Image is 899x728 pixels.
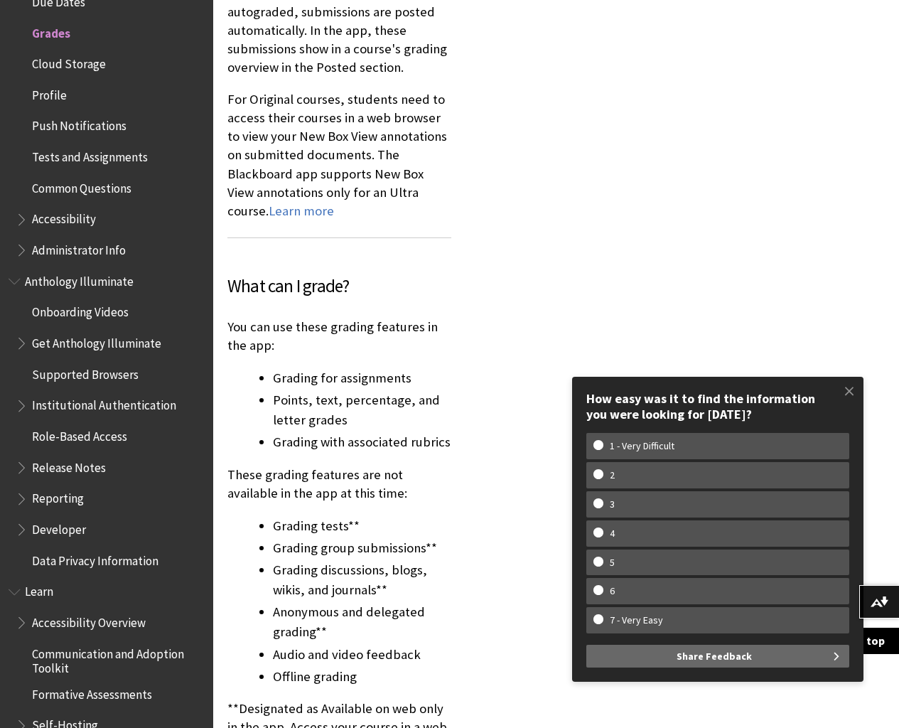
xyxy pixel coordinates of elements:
[593,614,679,626] w-span: 7 - Very Easy
[32,238,126,257] span: Administrator Info
[32,21,70,41] span: Grades
[677,645,752,668] span: Share Feedback
[586,391,849,422] div: How easy was it to find the information you were looking for [DATE]?
[273,645,451,665] li: Audio and video feedback
[32,114,126,134] span: Push Notifications
[273,516,451,536] li: Grading tests**
[32,642,203,675] span: Communication and Adoption Toolkit
[32,518,86,537] span: Developer
[273,368,451,388] li: Grading for assignments
[273,538,451,558] li: Grading group submissions**
[32,145,148,164] span: Tests and Assignments
[227,318,451,355] p: You can use these grading features in the app:
[32,331,161,350] span: Get Anthology Illuminate
[25,580,53,599] span: Learn
[273,560,451,600] li: Grading discussions, blogs, wikis, and journals**
[32,301,129,320] span: Onboarding Videos
[273,667,451,687] li: Offline grading
[32,52,106,71] span: Cloud Storage
[32,682,152,702] span: Formative Assessments
[273,432,451,452] li: Grading with associated rubrics
[32,424,127,444] span: Role-Based Access
[32,394,176,413] span: Institutional Authentication
[32,176,131,196] span: Common Questions
[32,611,146,630] span: Accessibility Overview
[32,456,106,475] span: Release Notes
[32,487,84,506] span: Reporting
[227,273,451,300] h3: What can I grade?
[227,466,451,503] p: These grading features are not available in the app at this time:
[9,269,205,573] nav: Book outline for Anthology Illuminate
[593,469,631,481] w-span: 2
[32,208,96,227] span: Accessibility
[25,269,134,289] span: Anthology Illuminate
[593,528,631,540] w-span: 4
[273,602,451,642] li: Anonymous and delegated grading**
[227,90,451,220] p: For Original courses, students need to access their courses in a web browser to view your New Box...
[593,440,691,452] w-span: 1 - Very Difficult
[593,585,631,597] w-span: 6
[32,363,139,382] span: Supported Browsers
[593,498,631,510] w-span: 3
[32,549,158,568] span: Data Privacy Information
[586,645,849,668] button: Share Feedback
[273,390,451,430] li: Points, text, percentage, and letter grades
[32,83,67,102] span: Profile
[269,203,334,220] a: Learn more
[593,557,631,569] w-span: 5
